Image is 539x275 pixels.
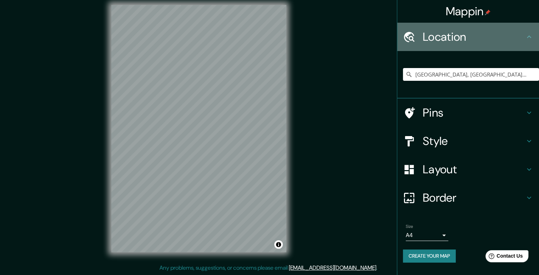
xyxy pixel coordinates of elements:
[378,264,380,272] div: .
[423,30,525,44] h4: Location
[397,184,539,212] div: Border
[111,5,286,252] canvas: Map
[289,264,376,271] a: [EMAIL_ADDRESS][DOMAIN_NAME]
[397,155,539,184] div: Layout
[446,4,491,18] h4: Mappin
[423,191,525,205] h4: Border
[423,134,525,148] h4: Style
[274,240,283,249] button: Toggle attribution
[485,10,490,15] img: pin-icon.png
[397,23,539,51] div: Location
[406,230,448,241] div: A4
[159,264,377,272] p: Any problems, suggestions, or concerns please email .
[397,127,539,155] div: Style
[423,106,525,120] h4: Pins
[476,247,531,267] iframe: Help widget launcher
[423,162,525,176] h4: Layout
[406,224,413,230] label: Size
[403,249,456,263] button: Create your map
[397,99,539,127] div: Pins
[377,264,378,272] div: .
[403,68,539,81] input: Pick your city or area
